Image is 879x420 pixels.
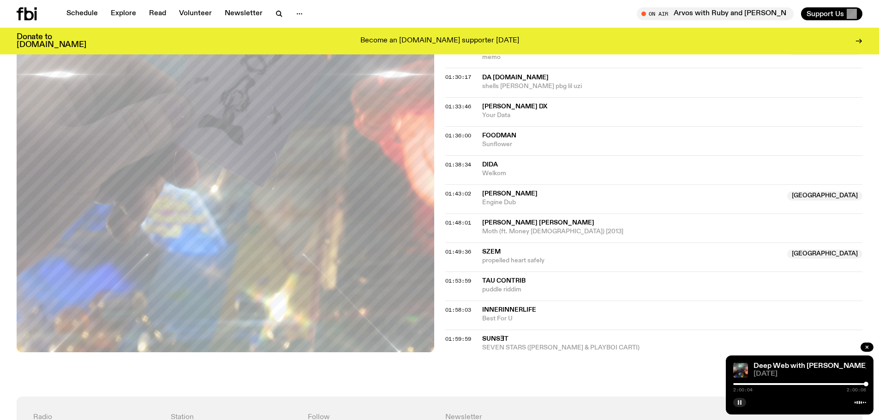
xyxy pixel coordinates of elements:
button: 01:33:46 [445,104,471,109]
span: 01:38:34 [445,161,471,168]
span: 01:53:59 [445,277,471,284]
button: 01:30:17 [445,75,471,80]
button: 01:38:34 [445,162,471,167]
span: DIDA [482,161,498,168]
a: Newsletter [219,7,268,20]
span: 01:48:01 [445,219,471,226]
span: 01:30:17 [445,73,471,81]
span: Szem [482,248,501,255]
h3: Donate to [DOMAIN_NAME] [17,33,86,49]
a: Volunteer [173,7,217,20]
span: [PERSON_NAME] [482,190,538,197]
span: Foodman [482,132,516,139]
span: 01:43:02 [445,190,471,197]
span: [PERSON_NAME] [PERSON_NAME] [482,219,594,226]
span: sunsǝt [482,336,508,342]
span: Your Data [482,111,863,120]
a: Deep Web with [PERSON_NAME] [753,362,868,370]
span: 2:00:04 [733,388,753,392]
p: Become an [DOMAIN_NAME] supporter [DATE] [360,37,519,45]
button: 01:36:00 [445,133,471,138]
span: shells [PERSON_NAME] pbg lil uzi [482,82,863,91]
span: 01:36:00 [445,132,471,139]
span: memo [482,53,782,62]
span: [PERSON_NAME] DX [482,103,547,110]
span: puddle riddim [482,285,863,294]
span: 01:49:36 [445,248,471,255]
button: 01:53:59 [445,278,471,284]
button: 01:49:36 [445,249,471,254]
span: [DATE] [753,371,866,378]
span: 01:58:03 [445,306,471,314]
span: Engine Dub [482,198,782,207]
button: 01:43:02 [445,191,471,196]
button: On AirArvos with Ruby and [PERSON_NAME] [637,7,794,20]
span: Da [DOMAIN_NAME] [482,74,549,81]
span: innerinnerlife [482,307,536,313]
span: Best For U [482,314,863,323]
span: [GEOGRAPHIC_DATA] [787,249,862,259]
span: propelled heart safely [482,256,782,265]
button: Support Us [801,7,862,20]
span: Welkom [482,169,863,178]
span: tau contrib [482,278,526,284]
span: Support Us [807,10,844,18]
button: 01:58:03 [445,308,471,313]
span: 01:33:46 [445,103,471,110]
span: [GEOGRAPHIC_DATA] [787,191,862,201]
a: Read [144,7,172,20]
span: Moth (ft. Money [DEMOGRAPHIC_DATA]) [2013] [482,227,863,236]
span: Sunflower [482,140,863,149]
a: Schedule [61,7,103,20]
a: Explore [105,7,142,20]
button: 01:59:59 [445,337,471,342]
span: 01:59:59 [445,335,471,343]
button: 01:48:01 [445,220,471,225]
span: SEVEN STARS ([PERSON_NAME] & PLAYBOI CARTI) [482,343,863,352]
span: 2:00:06 [847,388,866,392]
